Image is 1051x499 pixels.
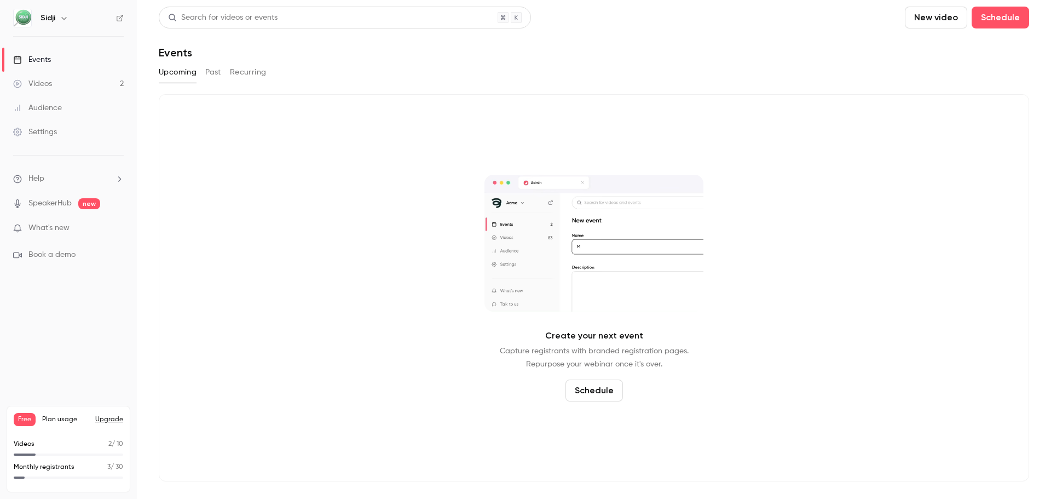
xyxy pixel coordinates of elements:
p: Videos [14,439,34,449]
li: help-dropdown-opener [13,173,124,185]
h6: Sidji [41,13,55,24]
span: Plan usage [42,415,89,424]
span: Free [14,413,36,426]
h1: Events [159,46,192,59]
span: 2 [108,441,112,448]
div: Search for videos or events [168,12,278,24]
div: Videos [13,78,52,89]
p: Monthly registrants [14,462,74,472]
button: Past [205,64,221,81]
div: Settings [13,127,57,137]
p: / 10 [108,439,123,449]
button: Schedule [565,380,623,402]
span: What's new [28,222,70,234]
p: / 30 [107,462,123,472]
img: Sidji [14,9,31,27]
span: 3 [107,464,111,471]
button: Schedule [972,7,1029,28]
span: new [78,198,100,209]
span: Help [28,173,44,185]
div: Audience [13,102,62,113]
button: Recurring [230,64,267,81]
div: Events [13,54,51,65]
span: Book a demo [28,249,76,261]
p: Capture registrants with branded registration pages. Repurpose your webinar once it's over. [500,345,689,371]
a: SpeakerHub [28,198,72,209]
iframe: Noticeable Trigger [111,223,124,233]
button: Upgrade [95,415,123,424]
p: Create your next event [545,329,643,342]
button: New video [905,7,967,28]
button: Upcoming [159,64,197,81]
